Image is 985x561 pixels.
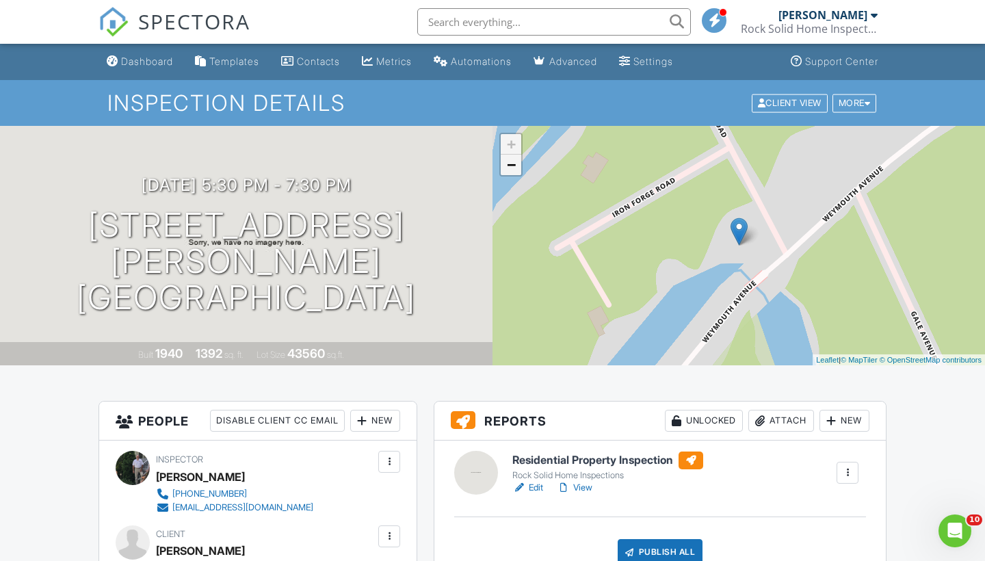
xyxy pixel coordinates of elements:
[350,410,400,432] div: New
[156,501,313,514] a: [EMAIL_ADDRESS][DOMAIN_NAME]
[819,410,869,432] div: New
[741,22,878,36] div: Rock Solid Home Inspections, LLC
[805,55,878,67] div: Support Center
[451,55,512,67] div: Automations
[428,49,517,75] a: Automations (Basic)
[224,350,244,360] span: sq. ft.
[189,49,265,75] a: Templates
[512,470,703,481] div: Rock Solid Home Inspections
[880,356,982,364] a: © OpenStreetMap contributors
[549,55,597,67] div: Advanced
[101,49,179,75] a: Dashboard
[210,410,345,432] div: Disable Client CC Email
[376,55,412,67] div: Metrics
[816,356,839,364] a: Leaflet
[785,49,884,75] a: Support Center
[750,97,831,107] a: Client View
[196,346,222,361] div: 1392
[172,488,247,499] div: [PHONE_NUMBER]
[22,207,471,315] h1: [STREET_ADDRESS] [PERSON_NAME][GEOGRAPHIC_DATA]
[752,94,828,112] div: Client View
[142,176,352,194] h3: [DATE] 5:30 pm - 7:30 pm
[107,91,878,115] h1: Inspection Details
[841,356,878,364] a: © MapTiler
[156,454,203,465] span: Inspector
[257,350,285,360] span: Lot Size
[813,354,985,366] div: |
[665,410,743,432] div: Unlocked
[434,402,886,441] h3: Reports
[98,18,250,47] a: SPECTORA
[528,49,603,75] a: Advanced
[276,49,345,75] a: Contacts
[99,402,417,441] h3: People
[501,134,521,155] a: Zoom in
[356,49,417,75] a: Metrics
[172,502,313,513] div: [EMAIL_ADDRESS][DOMAIN_NAME]
[614,49,679,75] a: Settings
[156,467,245,487] div: [PERSON_NAME]
[501,155,521,175] a: Zoom out
[832,94,877,112] div: More
[512,481,543,495] a: Edit
[121,55,173,67] div: Dashboard
[156,487,313,501] a: [PHONE_NUMBER]
[938,514,971,547] iframe: Intercom live chat
[778,8,867,22] div: [PERSON_NAME]
[156,540,245,561] div: [PERSON_NAME]
[512,452,703,482] a: Residential Property Inspection Rock Solid Home Inspections
[138,7,250,36] span: SPECTORA
[557,481,592,495] a: View
[209,55,259,67] div: Templates
[633,55,673,67] div: Settings
[512,452,703,469] h6: Residential Property Inspection
[98,7,129,37] img: The Best Home Inspection Software - Spectora
[748,410,814,432] div: Attach
[967,514,982,525] span: 10
[156,529,185,539] span: Client
[287,346,325,361] div: 43560
[138,350,153,360] span: Built
[417,8,691,36] input: Search everything...
[155,346,183,361] div: 1940
[297,55,340,67] div: Contacts
[327,350,344,360] span: sq.ft.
